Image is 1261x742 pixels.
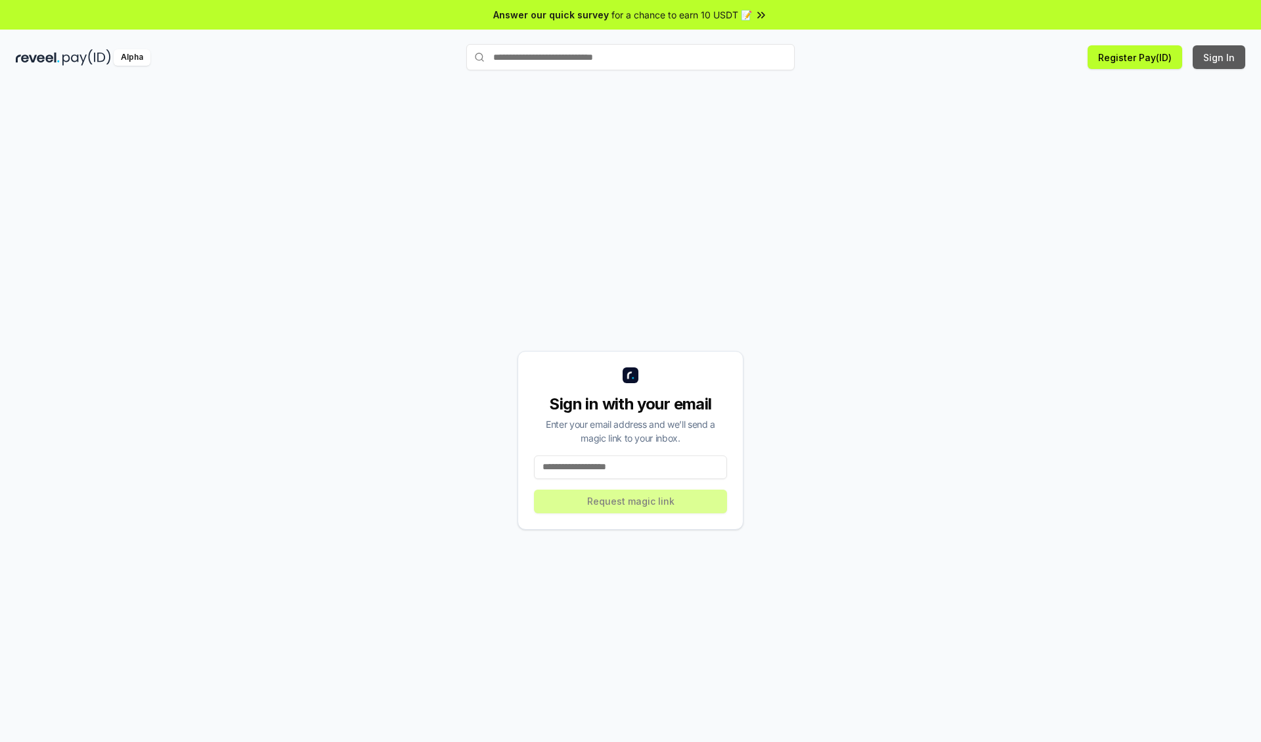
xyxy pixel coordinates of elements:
[534,417,727,445] div: Enter your email address and we’ll send a magic link to your inbox.
[62,49,111,66] img: pay_id
[611,8,752,22] span: for a chance to earn 10 USDT 📝
[1193,45,1245,69] button: Sign In
[16,49,60,66] img: reveel_dark
[1088,45,1182,69] button: Register Pay(ID)
[623,367,638,383] img: logo_small
[114,49,150,66] div: Alpha
[493,8,609,22] span: Answer our quick survey
[534,394,727,415] div: Sign in with your email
